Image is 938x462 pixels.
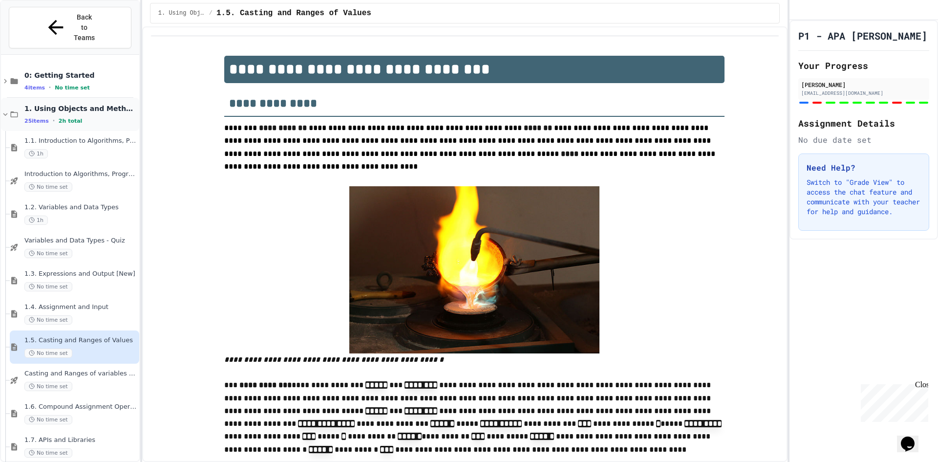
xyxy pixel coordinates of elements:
span: 1.1. Introduction to Algorithms, Programming, and Compilers [24,137,137,145]
span: Variables and Data Types - Quiz [24,237,137,245]
div: [EMAIL_ADDRESS][DOMAIN_NAME] [801,89,926,97]
span: No time set [55,85,90,91]
span: No time set [24,315,72,325]
span: • [49,84,51,91]
span: No time set [24,415,72,424]
span: 1. Using Objects and Methods [158,9,205,17]
span: 1.6. Compound Assignment Operators [24,403,137,411]
span: 1h [24,216,48,225]
span: 25 items [24,118,49,124]
span: 1.5. Casting and Ranges of Values [24,336,137,345]
div: No due date set [798,134,929,146]
span: No time set [24,249,72,258]
span: Introduction to Algorithms, Programming, and Compilers [24,170,137,178]
button: Back to Teams [9,7,131,48]
span: Casting and Ranges of variables - Quiz [24,370,137,378]
span: Back to Teams [73,12,96,43]
span: / [209,9,213,17]
span: No time set [24,282,72,291]
span: 1. Using Objects and Methods [24,104,137,113]
span: 0: Getting Started [24,71,137,80]
iframe: chat widget [857,380,928,422]
span: No time set [24,349,72,358]
iframe: chat widget [897,423,928,452]
h3: Need Help? [807,162,921,174]
span: 4 items [24,85,45,91]
span: No time set [24,182,72,192]
span: 1.7. APIs and Libraries [24,436,137,444]
span: 2h total [59,118,83,124]
span: • [53,117,55,125]
span: 1.2. Variables and Data Types [24,203,137,212]
div: [PERSON_NAME] [801,80,926,89]
p: Switch to "Grade View" to access the chat feature and communicate with your teacher for help and ... [807,177,921,217]
span: 1.4. Assignment and Input [24,303,137,311]
span: 1.3. Expressions and Output [New] [24,270,137,278]
span: 1.5. Casting and Ranges of Values [216,7,371,19]
span: 1h [24,149,48,158]
h2: Your Progress [798,59,929,72]
h1: P1 - APA [PERSON_NAME] [798,29,927,43]
span: No time set [24,448,72,458]
span: No time set [24,382,72,391]
h2: Assignment Details [798,116,929,130]
div: Chat with us now!Close [4,4,67,62]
